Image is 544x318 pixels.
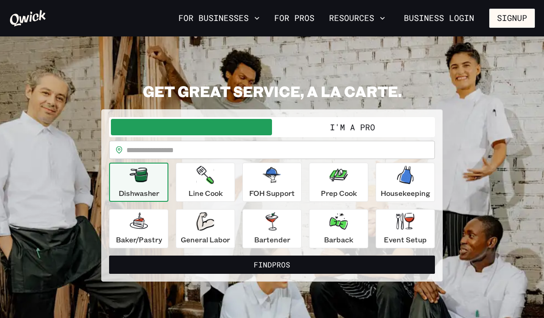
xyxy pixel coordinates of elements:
[324,234,353,245] p: Barback
[109,256,435,274] button: FindPros
[489,9,535,28] button: Signup
[396,9,482,28] a: Business Login
[176,209,235,248] button: General Labor
[242,209,302,248] button: Bartender
[309,163,368,202] button: Prep Cook
[119,188,159,199] p: Dishwasher
[376,209,435,248] button: Event Setup
[321,188,357,199] p: Prep Cook
[111,119,272,135] button: I'm a Business
[116,234,162,245] p: Baker/Pastry
[181,234,230,245] p: General Labor
[325,10,389,26] button: Resources
[376,163,435,202] button: Housekeeping
[242,163,302,202] button: FOH Support
[381,188,430,199] p: Housekeeping
[101,82,443,100] h2: GET GREAT SERVICE, A LA CARTE.
[272,119,433,135] button: I'm a Pro
[175,10,263,26] button: For Businesses
[109,209,168,248] button: Baker/Pastry
[384,234,427,245] p: Event Setup
[254,234,290,245] p: Bartender
[271,10,318,26] a: For Pros
[176,163,235,202] button: Line Cook
[188,188,223,199] p: Line Cook
[109,163,168,202] button: Dishwasher
[309,209,368,248] button: Barback
[249,188,295,199] p: FOH Support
